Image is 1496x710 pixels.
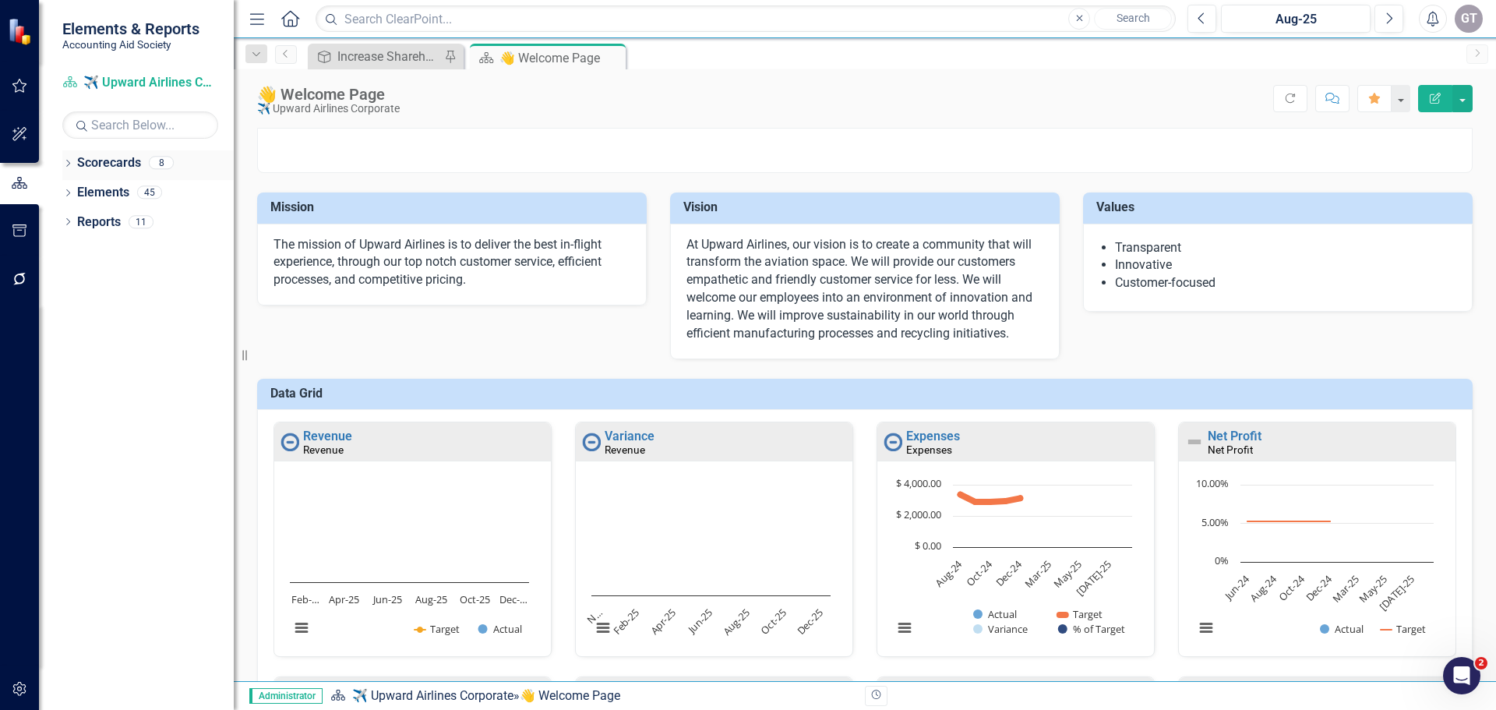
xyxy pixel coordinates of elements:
input: Search Below... [62,111,218,139]
div: Chart. Highcharts interactive chart. [584,477,845,652]
li: Customer-focused [1115,274,1456,292]
a: Expenses [906,429,960,443]
img: ClearPoint Strategy [6,16,36,46]
h3: Data Grid [270,387,1465,401]
path: Oct-24, 2,897.5. Target. [987,499,993,505]
div: 👋 Welcome Page [520,688,620,703]
img: No Information [582,433,601,451]
small: Net Profit [1208,443,1253,456]
div: Double-Click to Edit [273,422,552,657]
button: Aug-25 [1221,5,1371,33]
text: $ 4,000.00 [896,476,941,490]
text: $ 2,000.00 [896,507,941,521]
button: View chart menu, Chart [291,617,312,639]
li: Transparent [1115,239,1456,257]
div: Double-Click to Edit [877,422,1155,657]
text: Feb-… [291,592,319,606]
span: Search [1117,12,1150,24]
svg: Interactive chart [885,477,1140,652]
text: N… [584,606,605,627]
text: 10.00% [1196,476,1229,490]
button: Show Actual [478,622,522,636]
text: Jun-25 [684,606,715,637]
text: Oct-25 [757,606,789,637]
text: Jun-24 [1220,571,1252,603]
button: Show Target [1060,607,1103,621]
text: Dec-… [499,592,527,606]
h3: Values [1096,200,1465,214]
button: View chart menu, Chart [1195,617,1217,639]
text: Mar-25 [1021,557,1054,590]
path: Dec-24, 3,135. Target. [1018,495,1024,501]
text: Aug-24 [1247,571,1279,604]
button: GT [1455,5,1483,33]
div: Chart. Highcharts interactive chart. [282,477,543,652]
a: ✈️ Upward Airlines Corporate [62,74,218,92]
small: Accounting Aid Society [62,38,199,51]
a: ✈️ Upward Airlines Corporate [352,688,513,703]
text: Dec-24 [993,556,1025,589]
path: Aug-24, 3,372.5. Target. [958,491,964,497]
a: Elements [77,184,129,202]
button: Show % of Target [1058,622,1126,636]
a: Increase Shareholder Value (Automatic Eval) [312,47,440,66]
button: Show Variance [973,622,1028,636]
p: At Upward Airlines, our vision is to create a community that will transform the aviation space. W... [686,236,1043,343]
text: 5.00% [1201,515,1229,529]
div: 11 [129,215,153,228]
text: $ 0.00 [915,539,941,553]
svg: Interactive chart [1187,477,1441,652]
div: 👋 Welcome Page [257,86,400,103]
button: View chart menu, Chart [894,617,916,639]
text: Dec-25 [794,606,826,638]
text: May-25 [1050,557,1084,591]
div: 8 [149,157,174,170]
text: [DATE]-25 [1376,572,1417,613]
div: ✈️ Upward Airlines Corporate [257,103,400,115]
button: Show Target [1381,622,1427,636]
div: Chart. Highcharts interactive chart. [1187,477,1448,652]
text: Mar-25 [1329,572,1362,605]
a: Scorecards [77,154,141,172]
input: Search ClearPoint... [316,5,1176,33]
button: Search [1094,8,1172,30]
div: Double-Click to Edit [575,422,853,657]
svg: Interactive chart [584,477,838,652]
path: Sep-24, 2,897.5. Target. [972,499,979,505]
h3: Mission [270,200,639,214]
text: [DATE]-25 [1073,557,1114,599]
span: Elements & Reports [62,19,199,38]
li: Innovative [1115,256,1456,274]
text: Jun-25 [372,592,402,606]
a: Reports [77,214,121,231]
div: 👋 Welcome Page [499,48,622,68]
div: » [330,687,853,705]
text: Aug-24 [933,556,965,589]
span: 2 [1475,657,1487,669]
text: Oct-25 [460,592,490,606]
small: Expenses [906,443,952,456]
div: Increase Shareholder Value (Automatic Eval) [337,47,440,66]
button: Show Actual [973,607,1017,621]
path: Nov-24, 2,945. Target. [1003,498,1009,504]
text: Aug-25 [720,606,753,638]
svg: Interactive chart [282,477,537,652]
p: The mission of Upward Airlines is to deliver the best in-flight experience, through our top notch... [273,236,630,290]
span: Administrator [249,688,323,704]
img: No Information [884,433,902,451]
text: Oct-24 [963,556,995,588]
g: Target, series 2 of 2. Line with 14 data points. [1244,518,1334,525]
img: Not Defined [1185,433,1204,451]
a: Revenue [303,429,352,443]
small: Revenue [303,443,344,456]
button: Show Actual [1320,622,1364,636]
a: Net Profit [1208,429,1261,443]
small: Revenue [605,443,645,456]
text: Feb-25 [610,606,642,638]
button: Show Target [415,622,460,636]
h3: Vision [683,200,1052,214]
img: No Information [280,433,299,451]
text: Apr-25 [329,592,359,606]
a: Variance [605,429,654,443]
